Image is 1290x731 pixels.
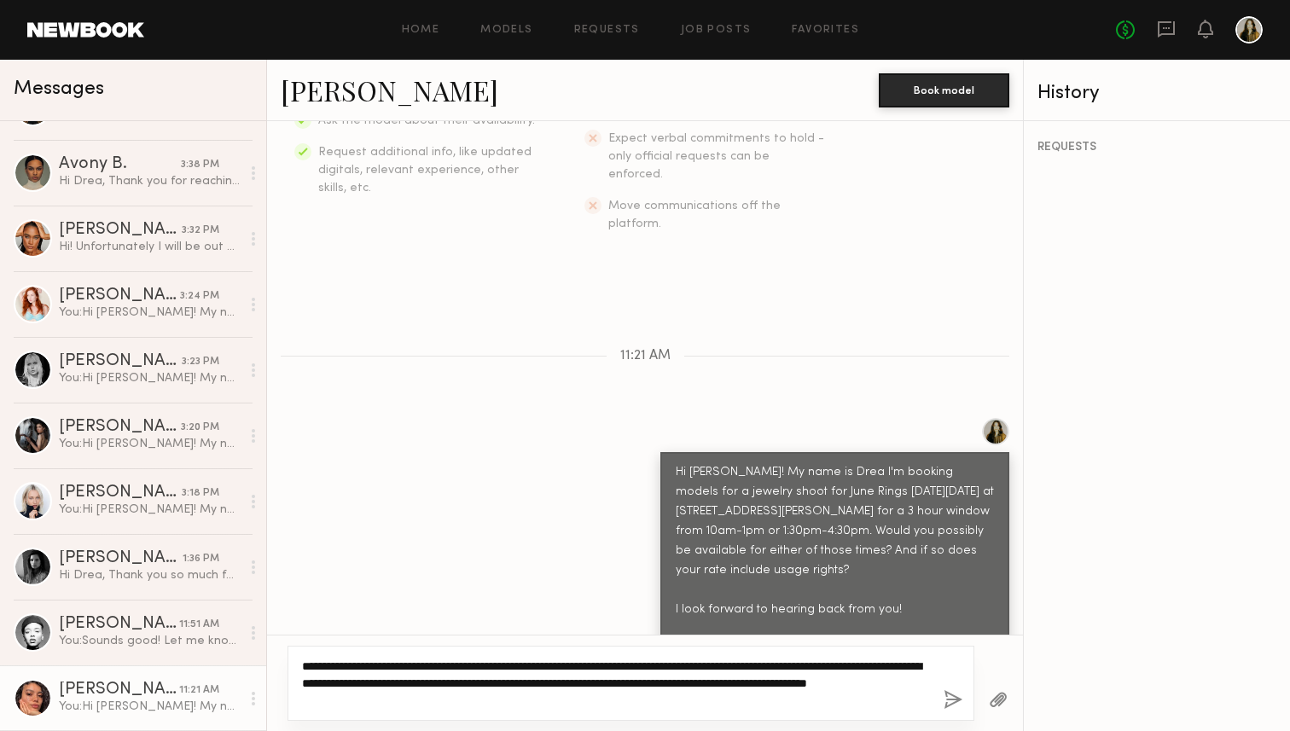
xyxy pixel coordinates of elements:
[59,502,241,518] div: You: Hi [PERSON_NAME]! My name is Drea I'm booking models for a jewelry shoot for June Rings [DAT...
[182,354,219,370] div: 3:23 PM
[608,200,781,229] span: Move communications off the platform.
[59,616,179,633] div: [PERSON_NAME]
[179,617,219,633] div: 11:51 AM
[681,25,752,36] a: Job Posts
[480,25,532,36] a: Models
[59,550,183,567] div: [PERSON_NAME]
[402,25,440,36] a: Home
[181,420,219,436] div: 3:20 PM
[59,222,182,239] div: [PERSON_NAME]
[182,485,219,502] div: 3:18 PM
[59,699,241,715] div: You: Hi [PERSON_NAME]! My name is Drea I'm booking models for a jewelry shoot for June Rings [DAT...
[608,133,824,180] span: Expect verbal commitments to hold - only official requests can be enforced.
[59,287,180,305] div: [PERSON_NAME]
[59,173,241,189] div: Hi Drea, Thank you for reaching out! I’m available [DATE][DATE] at that time. Just to confirm, is...
[181,157,219,173] div: 3:38 PM
[59,239,241,255] div: Hi! Unfortunately I will be out of town from the [DATE]-[DATE]!
[59,682,179,699] div: [PERSON_NAME]
[318,147,532,194] span: Request additional info, like updated digitals, relevant experience, other skills, etc.
[59,567,241,583] div: Hi Drea, Thank you so much for reaching out! The June Rings project sounds beautiful. Unfortunate...
[59,484,182,502] div: [PERSON_NAME]
[59,156,181,173] div: Avony B.
[1037,142,1276,154] div: REQUESTS
[574,25,640,36] a: Requests
[281,72,498,108] a: [PERSON_NAME]
[179,682,219,699] div: 11:21 AM
[59,633,241,649] div: You: Sounds good! Let me know and I'll keep you bookmarked for future projects for sure.
[59,370,241,386] div: You: Hi [PERSON_NAME]! My name is Drea I'm booking models for a jewelry shoot for June Rings [DAT...
[14,79,104,99] span: Messages
[59,436,241,452] div: You: Hi [PERSON_NAME]! My name is Drea I'm booking models for a jewelry shoot for June Rings [DAT...
[879,73,1009,107] button: Book model
[59,305,241,321] div: You: Hi [PERSON_NAME]! My name is Drea I'm booking models for a jewelry shoot for June Rings [DAT...
[1037,84,1276,103] div: History
[59,419,181,436] div: [PERSON_NAME]
[183,551,219,567] div: 1:36 PM
[879,82,1009,96] a: Book model
[182,223,219,239] div: 3:32 PM
[318,115,535,126] span: Ask the model about their availability.
[676,463,994,678] div: Hi [PERSON_NAME]! My name is Drea I'm booking models for a jewelry shoot for June Rings [DATE][DA...
[792,25,859,36] a: Favorites
[620,349,671,363] span: 11:21 AM
[59,353,182,370] div: [PERSON_NAME]
[180,288,219,305] div: 3:24 PM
